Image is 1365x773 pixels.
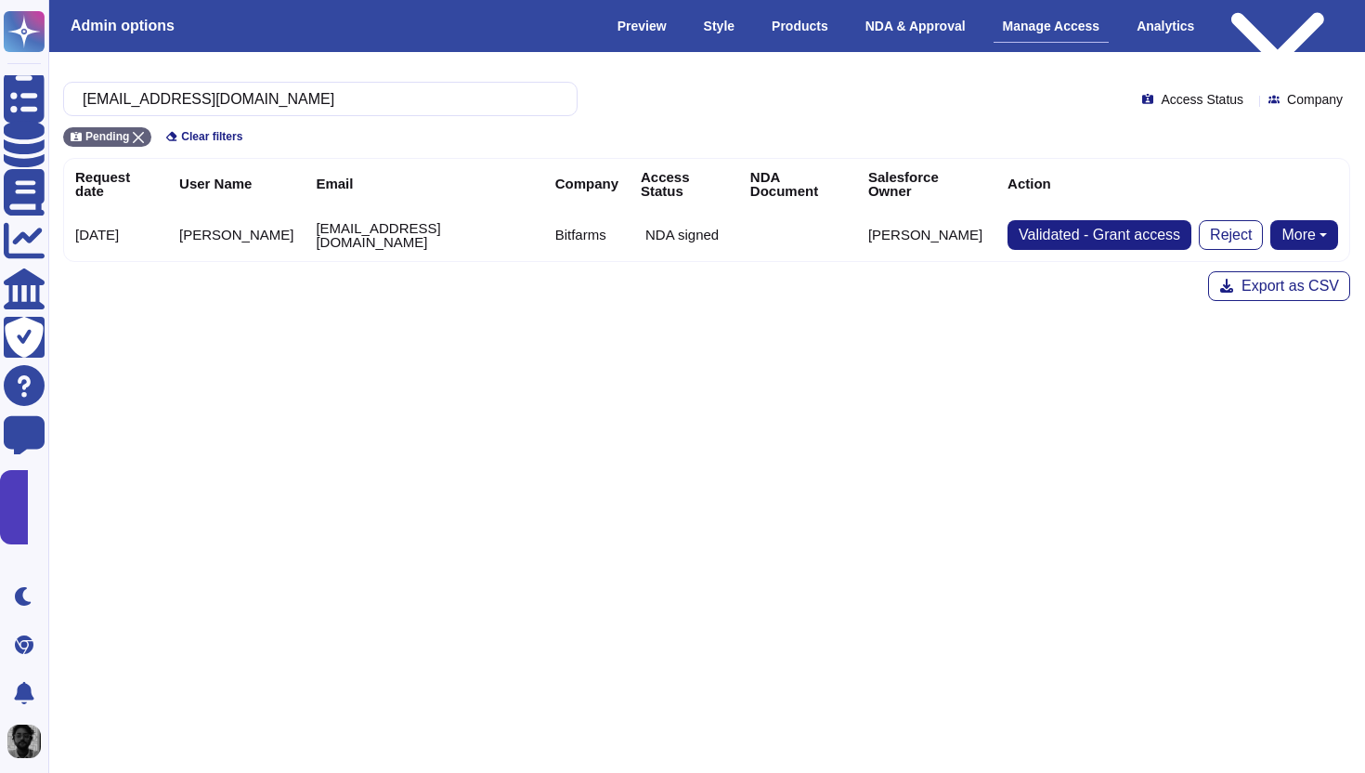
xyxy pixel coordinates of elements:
div: Products [762,10,838,42]
th: Salesforce Owner [857,159,996,209]
div: Preview [608,10,676,42]
span: Clear filters [181,131,242,142]
th: User Name [168,159,305,209]
button: Reject [1199,220,1263,250]
td: Bitfarms [544,209,630,261]
td: [DATE] [64,209,168,261]
th: Access Status [630,159,739,209]
div: Manage Access [994,10,1110,43]
td: [PERSON_NAME] [168,209,305,261]
button: Export as CSV [1208,271,1350,301]
div: NDA & Approval [856,10,975,42]
td: [PERSON_NAME] [857,209,996,261]
p: NDA signed [645,228,719,242]
div: Style [695,10,744,42]
div: Analytics [1127,10,1203,42]
span: Export as CSV [1241,279,1339,294]
th: NDA Document [739,159,857,209]
th: Company [544,159,630,209]
span: Validated - Grant access [1019,228,1180,242]
button: Validated - Grant access [1007,220,1191,250]
th: Email [305,159,543,209]
span: Reject [1210,228,1252,242]
button: More [1270,220,1338,250]
td: [EMAIL_ADDRESS][DOMAIN_NAME] [305,209,543,261]
span: Access Status [1161,93,1243,106]
input: Search by keywords [73,83,558,115]
h3: Admin options [71,17,175,34]
th: Request date [64,159,168,209]
th: Action [996,159,1349,209]
span: Company [1287,93,1343,106]
span: Pending [85,131,129,142]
